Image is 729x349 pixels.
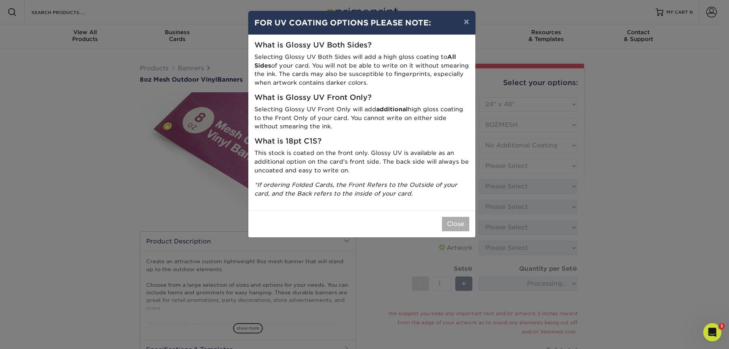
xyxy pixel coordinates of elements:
[254,41,469,50] h5: What is Glossy UV Both Sides?
[254,149,469,175] p: This stock is coated on the front only. Glossy UV is available as an additional option on the car...
[254,53,469,87] p: Selecting Glossy UV Both Sides will add a high gloss coating to of your card. You will not be abl...
[458,11,475,32] button: ×
[376,106,408,113] strong: additional
[254,53,456,69] strong: All Sides
[719,323,725,329] span: 1
[254,93,469,102] h5: What is Glossy UV Front Only?
[703,323,721,341] iframe: Intercom live chat
[254,137,469,146] h5: What is 18pt C1S?
[442,217,469,231] button: Close
[254,17,469,28] h4: FOR UV COATING OPTIONS PLEASE NOTE:
[254,105,469,131] p: Selecting Glossy UV Front Only will add high gloss coating to the Front Only of your card. You ca...
[254,181,457,197] i: *If ordering Folded Cards, the Front Refers to the Outside of your card, and the Back refers to t...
